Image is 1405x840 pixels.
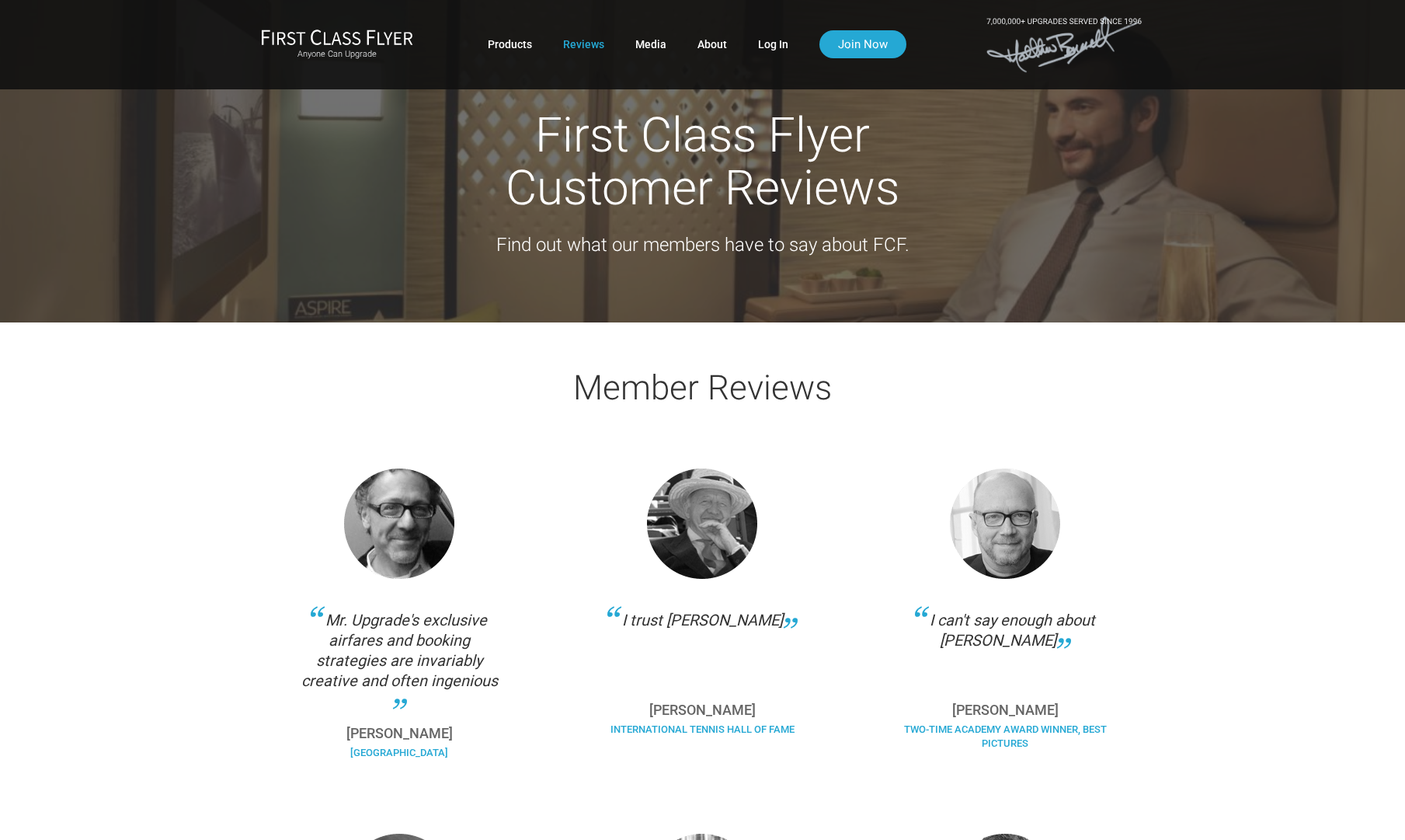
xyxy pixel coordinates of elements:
img: Thomas.png [344,469,454,579]
p: [PERSON_NAME] [597,703,807,717]
span: Member Reviews [573,368,832,408]
a: Join Now [819,30,906,58]
img: Haggis-v2.png [950,469,1060,579]
p: [PERSON_NAME] [295,727,505,741]
img: First Class Flyer [261,29,413,45]
p: Find out what our members have to say about FCF. [264,230,1142,260]
div: Mr. Upgrade's exclusive airfares and booking strategies are invariably creative and often ingenious [295,610,505,711]
small: Anyone Can Upgrade [261,49,413,60]
a: Reviews [563,30,604,58]
div: I can't say enough about [PERSON_NAME] [900,610,1110,688]
div: Two-Time Academy Award Winner, Best Pictures [900,723,1110,762]
div: [GEOGRAPHIC_DATA] [295,746,505,772]
a: Products [488,30,532,58]
a: Log In [758,30,788,58]
a: First Class FlyerAnyone Can Upgrade [261,29,413,60]
img: Collins.png [647,469,757,579]
div: I trust [PERSON_NAME] [597,610,807,688]
div: International Tennis Hall of Fame [597,723,807,748]
span: First Class Flyer Customer Reviews [506,106,899,216]
a: Media [635,30,666,58]
p: [PERSON_NAME] [900,703,1110,717]
a: About [697,30,727,58]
